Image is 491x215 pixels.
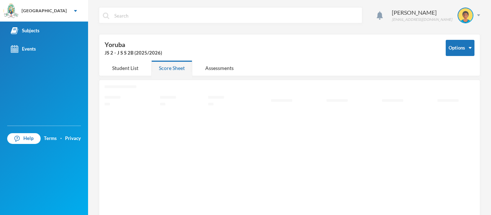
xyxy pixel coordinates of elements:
img: logo [4,4,18,18]
div: Yoruba [105,40,435,57]
a: Help [7,133,41,144]
input: Search [114,8,358,24]
div: [PERSON_NAME] [392,8,452,17]
div: [GEOGRAPHIC_DATA] [22,8,67,14]
button: Options [446,40,474,56]
div: [EMAIL_ADDRESS][DOMAIN_NAME] [392,17,452,22]
div: · [60,135,62,142]
img: search [103,13,109,19]
img: STUDENT [458,8,473,23]
div: Subjects [11,27,40,34]
div: Events [11,45,36,53]
div: JS 2 - J S S 2B (2025/2026) [105,50,435,57]
div: Score Sheet [151,60,192,76]
a: Privacy [65,135,81,142]
div: Assessments [198,60,241,76]
a: Terms [44,135,57,142]
div: Student List [105,60,146,76]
